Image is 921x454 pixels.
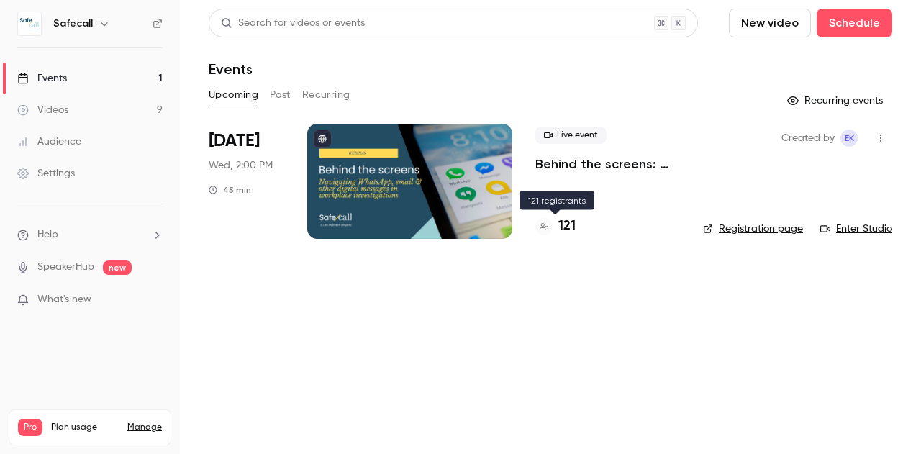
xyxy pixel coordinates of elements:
span: Wed, 2:00 PM [209,158,273,173]
h4: 121 [558,217,576,236]
div: Videos [17,103,68,117]
div: 45 min [209,184,251,196]
button: Recurring [302,83,350,106]
span: [DATE] [209,130,260,153]
span: Plan usage [51,422,119,433]
a: Manage [127,422,162,433]
span: new [103,260,132,275]
div: Settings [17,166,75,181]
iframe: Noticeable Trigger [145,294,163,307]
a: Enter Studio [820,222,892,236]
a: SpeakerHub [37,260,94,275]
li: help-dropdown-opener [17,227,163,242]
div: Events [17,71,67,86]
span: Live event [535,127,607,144]
h6: Safecall [53,17,93,31]
span: Help [37,227,58,242]
div: Audience [17,135,81,149]
span: Created by [781,130,835,147]
button: Schedule [817,9,892,37]
a: 121 [535,217,576,236]
div: Search for videos or events [221,16,365,31]
span: What's new [37,292,91,307]
a: Behind the screens: navigating WhatsApp, email & other digital messages in workplace investigations [535,155,680,173]
button: New video [729,9,811,37]
button: Recurring events [781,89,892,112]
button: Past [270,83,291,106]
div: Oct 8 Wed, 2:00 PM (Europe/London) [209,124,284,239]
a: Registration page [703,222,803,236]
span: Emma` Koster [840,130,858,147]
span: Pro [18,419,42,436]
img: Safecall [18,12,41,35]
button: Upcoming [209,83,258,106]
h1: Events [209,60,253,78]
span: EK [845,130,854,147]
